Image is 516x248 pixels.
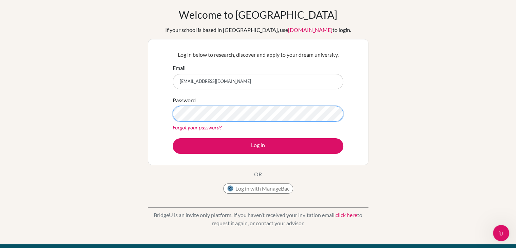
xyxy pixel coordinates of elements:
[173,124,222,130] a: Forgot your password?
[336,212,357,218] a: click here
[148,211,368,227] p: BridgeU is an invite only platform. If you haven’t received your invitation email, to request it ...
[288,26,332,33] a: [DOMAIN_NAME]
[173,138,343,154] button: Log in
[493,225,509,241] iframe: Intercom live chat
[254,170,262,178] p: OR
[173,51,343,59] p: Log in below to research, discover and apply to your dream university.
[223,183,293,194] button: Log in with ManageBac
[179,8,337,21] h1: Welcome to [GEOGRAPHIC_DATA]
[173,96,196,104] label: Password
[165,26,351,34] div: If your school is based in [GEOGRAPHIC_DATA], use to login.
[173,64,186,72] label: Email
